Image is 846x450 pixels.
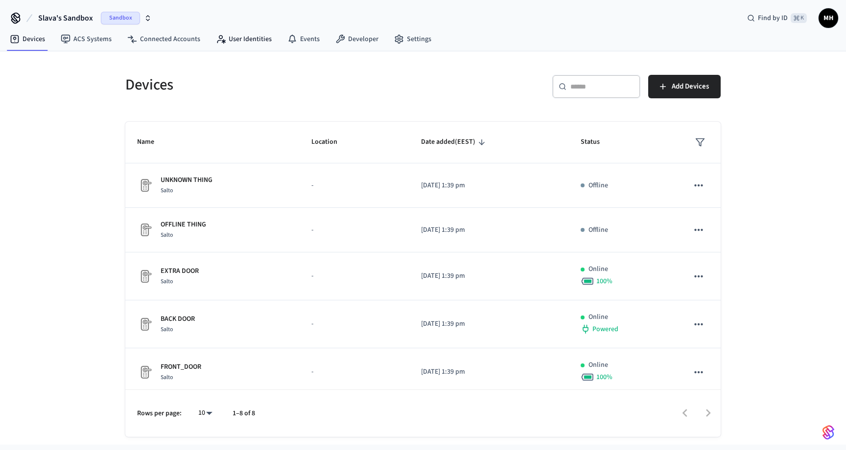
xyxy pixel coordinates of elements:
[137,316,153,332] img: Placeholder Lock Image
[38,12,93,24] span: Slava's Sandbox
[2,30,53,48] a: Devices
[311,135,350,150] span: Location
[233,408,255,419] p: 1–8 of 8
[311,180,398,191] p: -
[328,30,386,48] a: Developer
[758,13,788,23] span: Find by ID
[137,178,153,193] img: Placeholder Lock Image
[791,13,807,23] span: ⌘ K
[819,8,838,28] button: MH
[588,180,608,191] p: Offline
[161,314,195,324] p: BACK DOOR
[161,186,173,195] span: Salto
[581,135,612,150] span: Status
[820,9,837,27] span: MH
[421,180,557,191] p: [DATE] 1:39 pm
[193,406,217,420] div: 10
[161,362,201,372] p: FRONT_DOOR
[208,30,280,48] a: User Identities
[280,30,328,48] a: Events
[125,75,417,95] h5: Devices
[137,408,182,419] p: Rows per page:
[421,271,557,281] p: [DATE] 1:39 pm
[137,364,153,380] img: Placeholder Lock Image
[161,175,212,185] p: UNKNOWN THING
[421,135,488,150] span: Date added(EEST)
[53,30,119,48] a: ACS Systems
[161,277,173,286] span: Salto
[137,222,153,238] img: Placeholder Lock Image
[588,360,608,370] p: Online
[161,373,173,382] span: Salto
[137,135,167,150] span: Name
[588,225,608,235] p: Offline
[161,325,173,334] span: Salto
[311,367,398,377] p: -
[421,367,557,377] p: [DATE] 1:39 pm
[161,266,199,276] p: EXTRA DOOR
[311,271,398,281] p: -
[588,312,608,322] p: Online
[311,319,398,329] p: -
[137,269,153,284] img: Placeholder Lock Image
[822,425,834,440] img: SeamLogoGradient.69752ec5.svg
[648,75,721,98] button: Add Devices
[119,30,208,48] a: Connected Accounts
[101,12,140,24] span: Sandbox
[588,264,608,274] p: Online
[596,276,612,286] span: 100 %
[386,30,439,48] a: Settings
[421,225,557,235] p: [DATE] 1:39 pm
[161,220,206,230] p: OFFLINE THING
[592,324,618,334] span: Powered
[421,319,557,329] p: [DATE] 1:39 pm
[311,225,398,235] p: -
[739,9,815,27] div: Find by ID⌘ K
[672,80,709,93] span: Add Devices
[161,231,173,239] span: Salto
[596,372,612,382] span: 100 %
